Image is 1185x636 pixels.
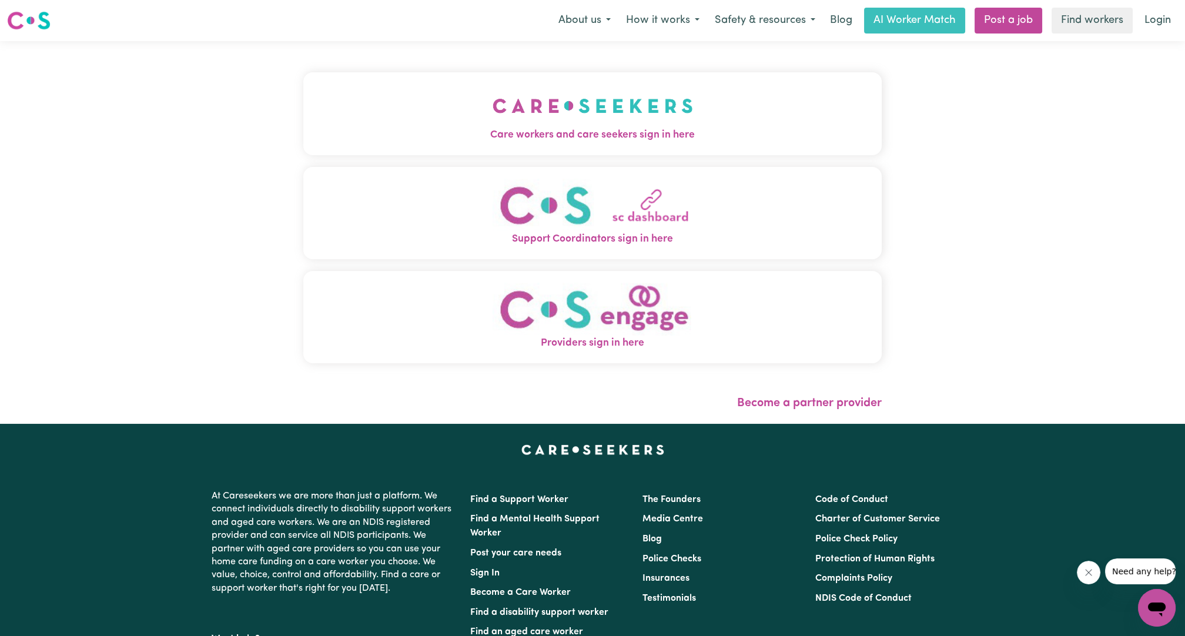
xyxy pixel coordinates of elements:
iframe: Message from company [1105,558,1176,584]
span: Providers sign in here [303,336,882,351]
a: Code of Conduct [815,495,888,504]
button: About us [551,8,618,33]
p: At Careseekers we are more than just a platform. We connect individuals directly to disability su... [212,485,456,600]
img: Careseekers logo [7,10,51,31]
iframe: Close message [1077,561,1100,584]
a: Charter of Customer Service [815,514,940,524]
a: NDIS Code of Conduct [815,594,912,603]
a: Post a job [975,8,1042,34]
iframe: Button to launch messaging window [1138,589,1176,627]
a: Find a Mental Health Support Worker [470,514,600,538]
a: Protection of Human Rights [815,554,935,564]
button: Care workers and care seekers sign in here [303,72,882,155]
a: The Founders [642,495,701,504]
a: Insurances [642,574,689,583]
a: Police Check Policy [815,534,898,544]
a: AI Worker Match [864,8,965,34]
a: Blog [823,8,859,34]
a: Police Checks [642,554,701,564]
a: Blog [642,534,662,544]
span: Support Coordinators sign in here [303,232,882,247]
a: Post your care needs [470,548,561,558]
a: Testimonials [642,594,696,603]
button: How it works [618,8,707,33]
button: Safety & resources [707,8,823,33]
button: Providers sign in here [303,271,882,363]
button: Support Coordinators sign in here [303,167,882,259]
span: Care workers and care seekers sign in here [303,128,882,143]
a: Find workers [1052,8,1133,34]
a: Media Centre [642,514,703,524]
a: Complaints Policy [815,574,892,583]
a: Become a partner provider [737,397,882,409]
a: Careseekers logo [7,7,51,34]
a: Careseekers home page [521,445,664,454]
a: Find a Support Worker [470,495,568,504]
a: Login [1137,8,1178,34]
span: Need any help? [7,8,71,18]
a: Sign In [470,568,500,578]
a: Find a disability support worker [470,608,608,617]
a: Become a Care Worker [470,588,571,597]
